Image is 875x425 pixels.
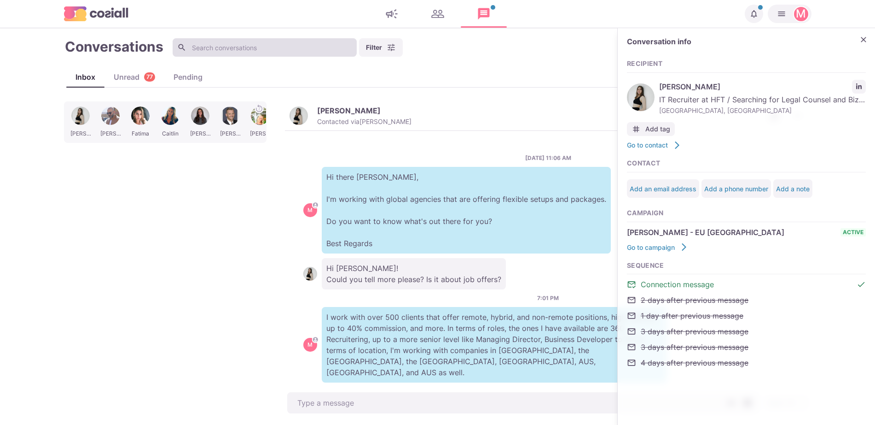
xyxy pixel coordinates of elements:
span: [PERSON_NAME] [659,81,847,92]
button: Notifications [745,5,763,23]
img: Sophia Aksenova [303,267,317,281]
div: Martin [307,342,313,348]
button: Filter [359,38,403,57]
p: 7:01 PM [537,294,559,302]
p: [PERSON_NAME] [317,106,381,115]
img: logo [64,6,128,21]
button: Add a note [776,185,810,193]
img: Sophia Aksenova [290,106,308,125]
button: Add an email address [630,185,696,193]
svg: avatar [313,202,318,207]
span: IT Recruiter at HFT / Searching for Legal Counsel and BizDev ([GEOGRAPHIC_DATA]) [659,94,866,105]
p: I work with over 500 clients that offer remote, hybrid, and non-remote positions, high salaries, ... [322,307,667,383]
a: Go to campaign [627,242,689,252]
h3: Campaign [627,209,866,217]
span: active [840,228,866,236]
span: [PERSON_NAME] - EU [GEOGRAPHIC_DATA] [627,227,784,238]
h3: Sequence [627,262,866,270]
span: 4 days after previous message [641,357,748,368]
button: Close [857,33,870,47]
p: Hi there [PERSON_NAME], I'm working with global agencies that are offering flexible setups and pa... [322,167,611,254]
h2: Conversation info [627,37,852,46]
span: 1 day after previous message [641,310,743,321]
span: Connection message [641,279,714,290]
p: 77 [146,73,153,82]
p: Contacted via [PERSON_NAME] [317,118,411,126]
img: Sophia Aksenova [627,83,655,111]
h3: Recipient [627,60,866,68]
input: Search conversations [173,38,357,57]
button: Sophia Aksenova[PERSON_NAME]Contacted via[PERSON_NAME] [290,106,411,126]
div: Unread [104,71,164,83]
span: 3 days after previous message [641,342,748,353]
p: [DATE] 11:06 AM [525,154,571,162]
h1: Conversations [65,38,163,55]
span: [GEOGRAPHIC_DATA], [GEOGRAPHIC_DATA] [659,106,866,115]
a: Go to contact [627,141,682,150]
svg: avatar [313,337,318,342]
span: 2 days after previous message [641,295,748,306]
button: Add tag [627,122,675,136]
a: LinkedIn profile link [852,80,866,94]
div: Inbox [66,71,104,83]
div: Martin [796,8,806,19]
button: Martin [768,5,811,23]
div: Martin [307,207,313,213]
div: Pending [164,71,212,83]
p: Hi [PERSON_NAME]! Could you tell more please? Is it about job offers? [322,258,506,289]
button: Add a phone number [704,185,768,193]
span: 3 days after previous message [641,326,748,337]
h3: Contact [627,159,866,167]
